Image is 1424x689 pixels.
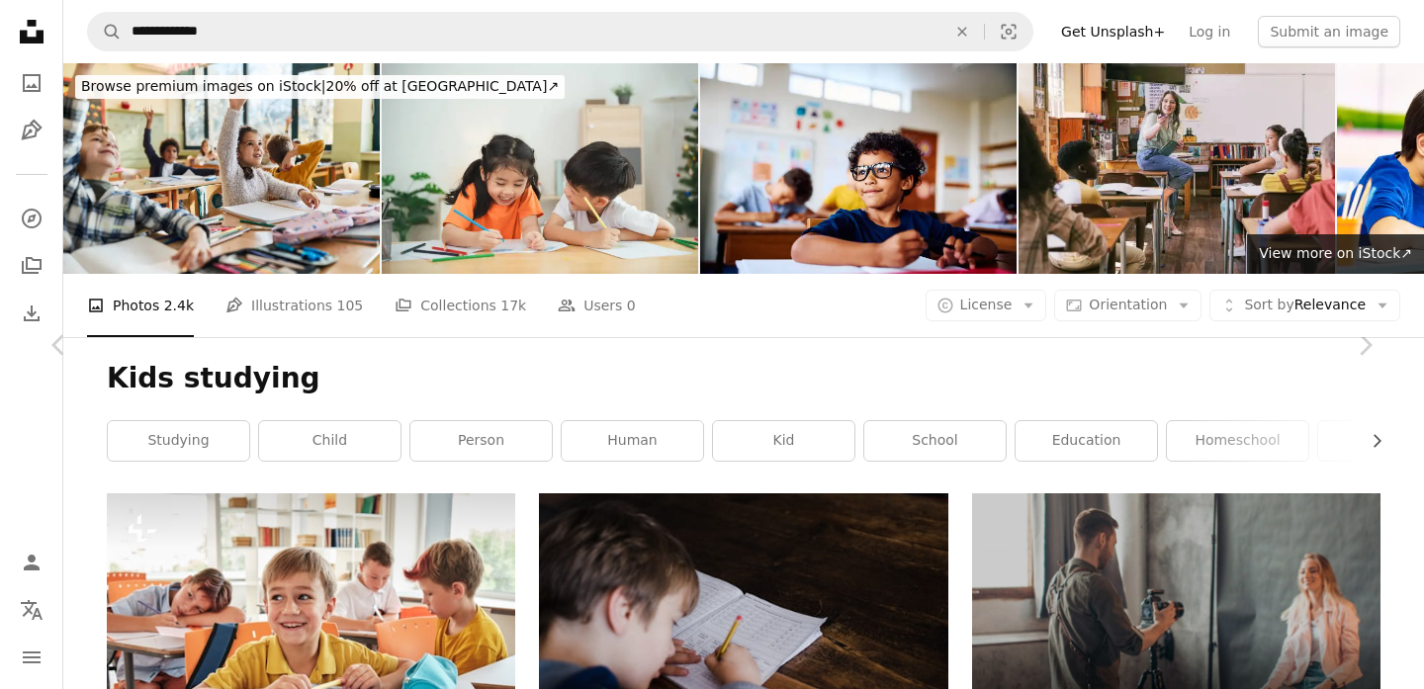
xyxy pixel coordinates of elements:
span: Browse premium images on iStock | [81,78,325,94]
span: 20% off at [GEOGRAPHIC_DATA] ↗ [81,78,559,94]
img: Schoolboy sitting at desk, smiling, looking sideways [700,63,1017,274]
a: studying [108,421,249,461]
a: Users 0 [558,274,636,337]
button: Visual search [985,13,1032,50]
a: Explore [12,199,51,238]
button: scroll list to the right [1359,421,1380,461]
button: Orientation [1054,290,1201,321]
span: 105 [337,295,364,316]
span: Sort by [1244,297,1293,312]
img: Fun, happy and excited teacher talking to students in school classroom with group of learning chi... [1019,63,1335,274]
button: Search Unsplash [88,13,122,50]
a: school [864,421,1006,461]
span: 0 [627,295,636,316]
span: License [960,297,1013,312]
a: human [562,421,703,461]
span: Relevance [1244,296,1366,315]
h1: Kids studying [107,361,1380,396]
a: Get Unsplash+ [1049,16,1177,47]
a: Collections [12,246,51,286]
span: 17k [500,295,526,316]
a: education [1016,421,1157,461]
a: Illustrations 105 [225,274,363,337]
a: Next [1305,250,1424,440]
a: View more on iStock↗ [1247,234,1424,274]
a: homeschool [1167,421,1308,461]
img: Two children are sitting at a table, drawing and smiling. Concept of joy and creativity, as the c... [382,63,698,274]
form: Find visuals sitewide [87,12,1033,51]
span: View more on iStock ↗ [1259,245,1412,261]
button: License [926,290,1047,321]
a: kid [713,421,854,461]
a: Illustrations [12,111,51,150]
button: Sort byRelevance [1209,290,1400,321]
img: Happy schoolgirl and her friends raising hands on a class. [63,63,380,274]
button: Menu [12,638,51,677]
a: Photos [12,63,51,103]
a: Browse premium images on iStock|20% off at [GEOGRAPHIC_DATA]↗ [63,63,577,111]
a: Log in [1177,16,1242,47]
span: Orientation [1089,297,1167,312]
a: Log in / Sign up [12,543,51,582]
a: boy writing [539,638,947,655]
a: person [410,421,552,461]
button: Submit an image [1258,16,1400,47]
a: child [259,421,400,461]
a: Collections 17k [395,274,526,337]
button: Language [12,590,51,630]
a: a young boy sitting at a table in a classroom [107,620,515,638]
button: Clear [940,13,984,50]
